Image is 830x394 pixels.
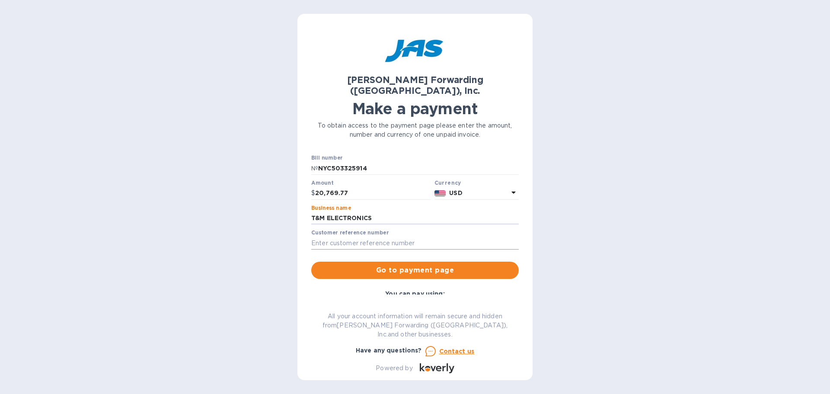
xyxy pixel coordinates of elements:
input: 0.00 [315,187,431,200]
b: Have any questions? [356,347,422,354]
p: To obtain access to the payment page please enter the amount, number and currency of one unpaid i... [311,121,519,139]
label: Customer reference number [311,231,389,236]
button: Go to payment page [311,262,519,279]
input: Enter customer reference number [311,237,519,250]
label: Amount [311,180,333,186]
p: All your account information will remain secure and hidden from [PERSON_NAME] Forwarding ([GEOGRA... [311,312,519,339]
b: USD [449,189,462,196]
label: Business name [311,205,351,211]
p: № [311,164,318,173]
input: Enter business name [311,212,519,225]
b: Currency [434,179,461,186]
span: Go to payment page [318,265,512,275]
b: [PERSON_NAME] Forwarding ([GEOGRAPHIC_DATA]), Inc. [347,74,483,96]
u: Contact us [439,348,475,355]
b: You can pay using: [385,290,444,297]
p: Powered by [376,364,412,373]
h1: Make a payment [311,99,519,118]
label: Bill number [311,156,342,161]
input: Enter bill number [318,162,519,175]
p: $ [311,189,315,198]
img: USD [434,190,446,196]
